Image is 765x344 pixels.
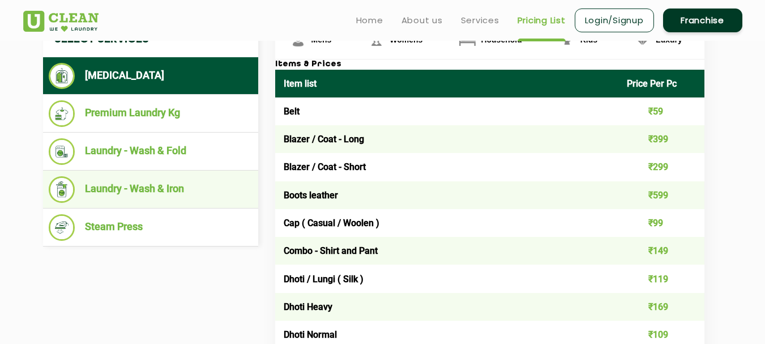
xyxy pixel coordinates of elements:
[275,237,619,265] td: Combo - Shirt and Pant
[618,97,704,125] td: ₹59
[461,14,499,27] a: Services
[618,125,704,153] td: ₹399
[275,293,619,321] td: Dhoti Heavy
[275,209,619,237] td: Cap ( Casual / Woolen )
[618,209,704,237] td: ₹99
[49,176,75,203] img: Laundry - Wash & Iron
[275,60,704,70] h3: Items & Prices
[49,138,253,165] li: Laundry - Wash & Fold
[275,125,619,153] td: Blazer / Coat - Long
[275,181,619,209] td: Boots leather
[401,14,443,27] a: About us
[663,9,742,32] a: Franchise
[618,265,704,292] td: ₹119
[49,176,253,203] li: Laundry - Wash & Iron
[618,153,704,181] td: ₹299
[618,237,704,265] td: ₹149
[575,9,654,32] a: Login/Signup
[49,138,75,165] img: Laundry - Wash & Fold
[23,11,99,32] img: UClean Laundry and Dry Cleaning
[49,63,75,89] img: Dry Cleaning
[275,265,619,292] td: Dhoti / Lungi ( Silk )
[618,293,704,321] td: ₹169
[618,70,704,97] th: Price Per Pc
[49,214,253,241] li: Steam Press
[49,100,253,127] li: Premium Laundry Kg
[49,100,75,127] img: Premium Laundry Kg
[275,70,619,97] th: Item list
[518,14,566,27] a: Pricing List
[49,214,75,241] img: Steam Press
[275,153,619,181] td: Blazer / Coat - Short
[49,63,253,89] li: [MEDICAL_DATA]
[356,14,383,27] a: Home
[618,181,704,209] td: ₹599
[275,97,619,125] td: Belt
